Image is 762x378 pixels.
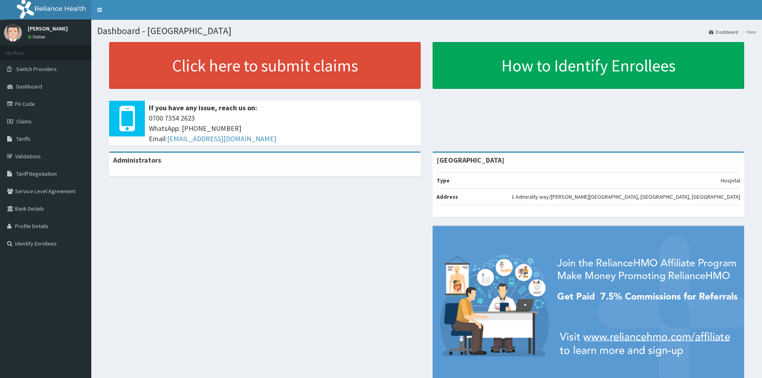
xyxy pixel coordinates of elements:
[28,26,68,31] p: [PERSON_NAME]
[113,155,161,165] b: Administrators
[437,177,450,184] b: Type
[167,134,276,143] a: [EMAIL_ADDRESS][DOMAIN_NAME]
[28,34,47,40] a: Online
[149,103,257,112] b: If you have any issue, reach us on:
[709,29,738,35] a: Dashboard
[512,193,740,201] p: 1 Admiralty way/[PERSON_NAME][GEOGRAPHIC_DATA], [GEOGRAPHIC_DATA], [GEOGRAPHIC_DATA]
[109,42,421,89] a: Click here to submit claims
[437,193,458,200] b: Address
[433,42,744,89] a: How to Identify Enrollees
[739,29,756,35] li: Here
[4,24,22,42] img: User Image
[16,65,57,73] span: Switch Providers
[437,155,504,165] strong: [GEOGRAPHIC_DATA]
[721,177,740,184] p: Hospital
[149,113,417,144] span: 0700 7354 2623 WhatsApp: [PHONE_NUMBER] Email:
[97,26,756,36] h1: Dashboard - [GEOGRAPHIC_DATA]
[16,118,32,125] span: Claims
[16,170,57,177] span: Tariff Negotiation
[16,135,31,142] span: Tariffs
[16,83,42,90] span: Dashboard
